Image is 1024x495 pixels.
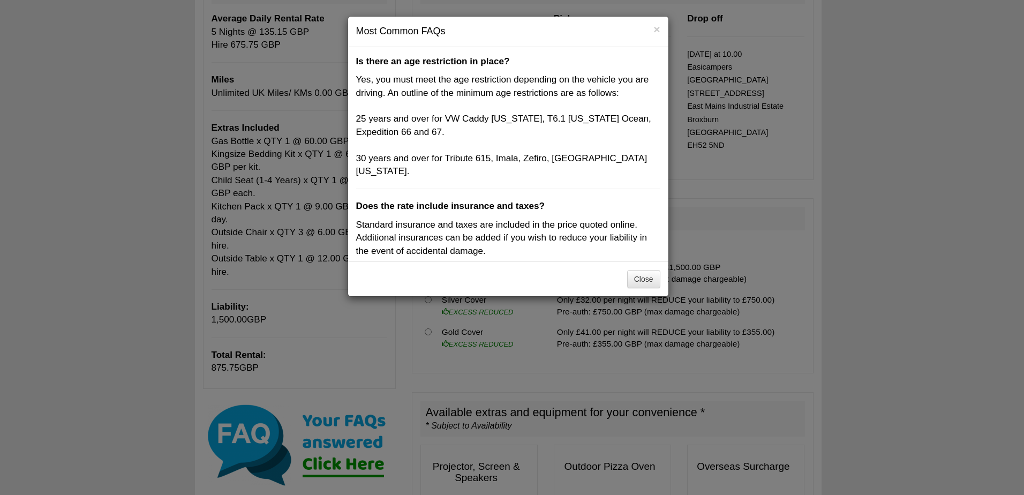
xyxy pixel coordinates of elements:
h4: Most Common FAQs [356,25,660,39]
button: × [653,24,660,35]
p: Standard insurance and taxes are included in the price quoted online. Additional insurances can b... [356,219,660,258]
b: Does the rate include insurance and taxes? [356,201,545,211]
b: Is there an age restriction in place? [356,56,510,66]
button: Close [627,270,660,288]
p: Yes, you must meet the age restriction depending on the vehicle you are driving. An outline of th... [356,73,660,178]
